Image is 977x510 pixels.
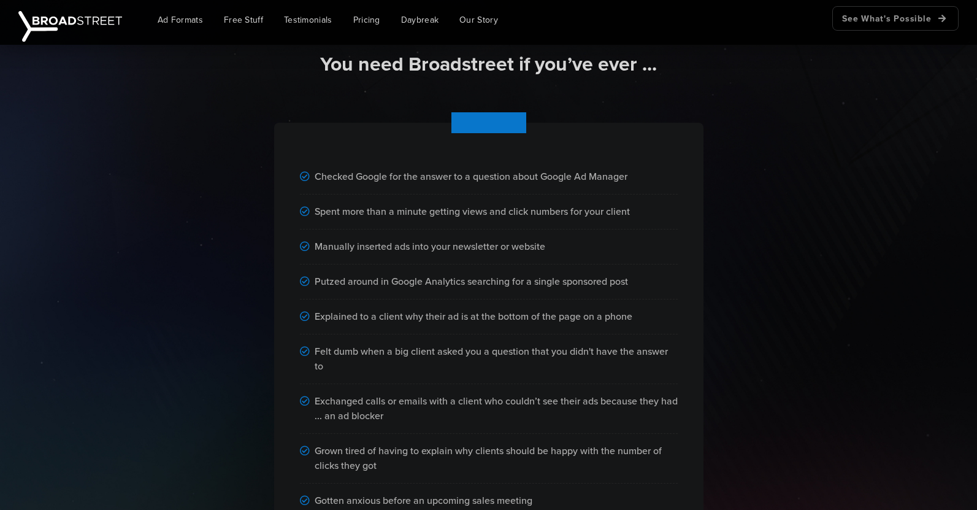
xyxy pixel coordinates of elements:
div: Checked Google for the answer to a question about Google Ad Manager [300,160,678,195]
div: Spent more than a minute getting views and click numbers for your client [300,195,678,230]
a: Daybreak [392,6,448,34]
span: Our Story [459,14,498,26]
div: Putzed around in Google Analytics searching for a single sponsored post [300,265,678,299]
div: Grown tired of having to explain why clients should be happy with the number of clicks they got [300,434,678,484]
a: Pricing [344,6,389,34]
a: See What's Possible [832,6,959,31]
a: Ad Formats [148,6,212,34]
img: Broadstreet | The Ad Manager for Small Publishers [18,11,122,42]
h2: You need Broadstreet if you’ve ever ... [147,52,831,77]
div: Explained to a client why their ad is at the bottom of the page on a phone [300,299,678,334]
div: Manually inserted ads into your newsletter or website [300,230,678,265]
span: Testimonials [284,14,332,26]
a: Our Story [450,6,507,34]
a: Testimonials [275,6,342,34]
span: Pricing [353,14,380,26]
div: Felt dumb when a big client asked you a question that you didn't have the answer to [300,334,678,384]
span: Daybreak [401,14,439,26]
span: Ad Formats [158,14,203,26]
a: Free Stuff [215,6,272,34]
span: Free Stuff [224,14,263,26]
div: Exchanged calls or emails with a client who couldn’t see their ads because they had ... an ad blo... [300,384,678,434]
